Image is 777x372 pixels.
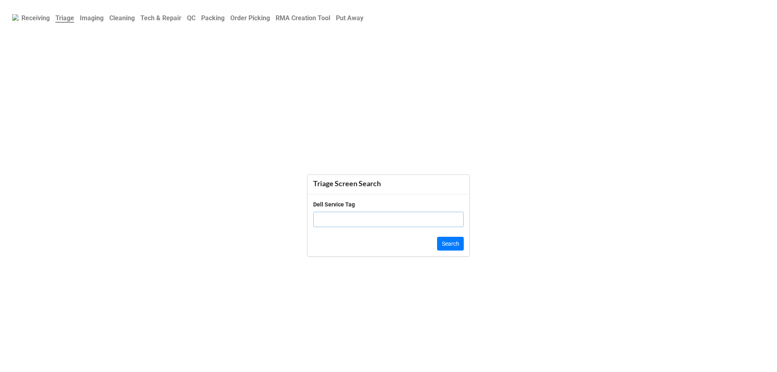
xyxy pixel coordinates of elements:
div: Triage Screen Search [313,179,464,188]
a: Put Away [333,10,366,26]
button: Search [437,237,464,251]
a: Imaging [77,10,106,26]
a: Receiving [19,10,53,26]
a: Packing [198,10,227,26]
a: QC [184,10,198,26]
b: Cleaning [109,14,135,22]
b: Triage [55,14,74,23]
b: RMA Creation Tool [276,14,330,22]
b: QC [187,14,195,22]
b: Packing [201,14,225,22]
b: Put Away [336,14,363,22]
a: Order Picking [227,10,273,26]
b: Receiving [21,14,50,22]
a: Cleaning [106,10,138,26]
b: Tech & Repair [140,14,181,22]
a: Tech & Repair [138,10,184,26]
a: RMA Creation Tool [273,10,333,26]
b: Imaging [80,14,104,22]
a: Triage [53,10,77,26]
div: Dell Service Tag [313,200,355,209]
b: Order Picking [230,14,270,22]
img: RexiLogo.png [12,14,19,21]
